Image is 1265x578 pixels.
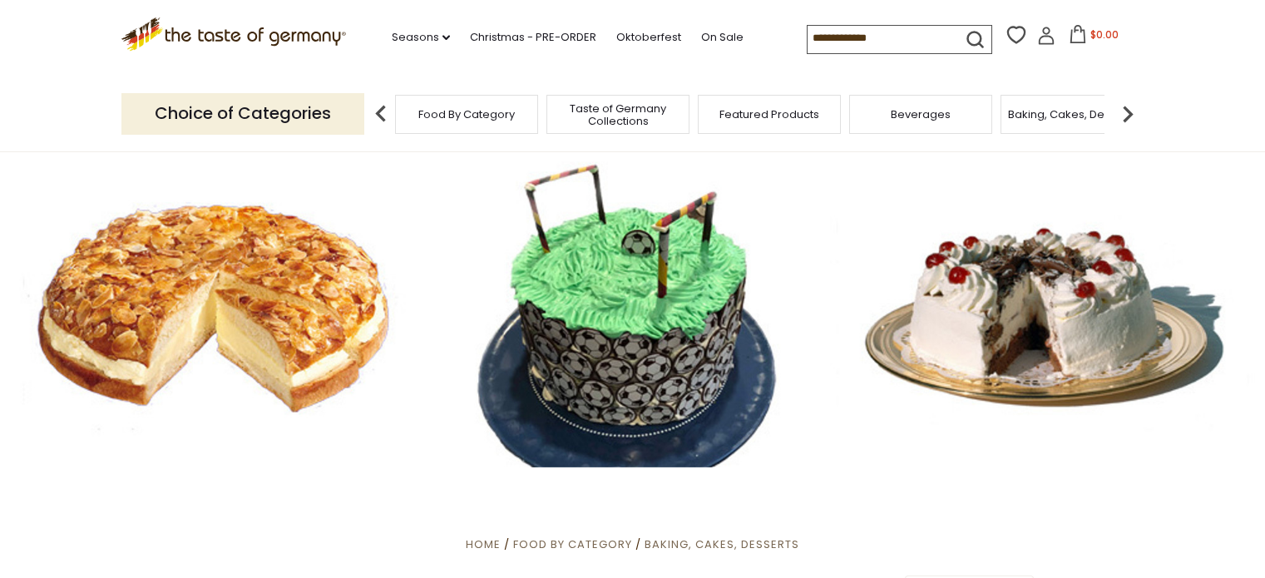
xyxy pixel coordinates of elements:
a: Seasons [392,28,450,47]
a: On Sale [701,28,744,47]
a: Beverages [891,108,951,121]
p: Choice of Categories [121,93,364,134]
a: Baking, Cakes, Desserts [1008,108,1137,121]
span: $0.00 [1090,27,1119,42]
a: Taste of Germany Collections [551,102,684,127]
a: Oktoberfest [616,28,681,47]
a: Baking, Cakes, Desserts [645,536,799,552]
a: Featured Products [719,108,819,121]
img: next arrow [1111,97,1144,131]
img: previous arrow [364,97,398,131]
a: Christmas - PRE-ORDER [470,28,596,47]
a: Food By Category [513,536,632,552]
a: Food By Category [418,108,515,121]
a: Home [466,536,501,552]
button: $0.00 [1059,25,1129,50]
